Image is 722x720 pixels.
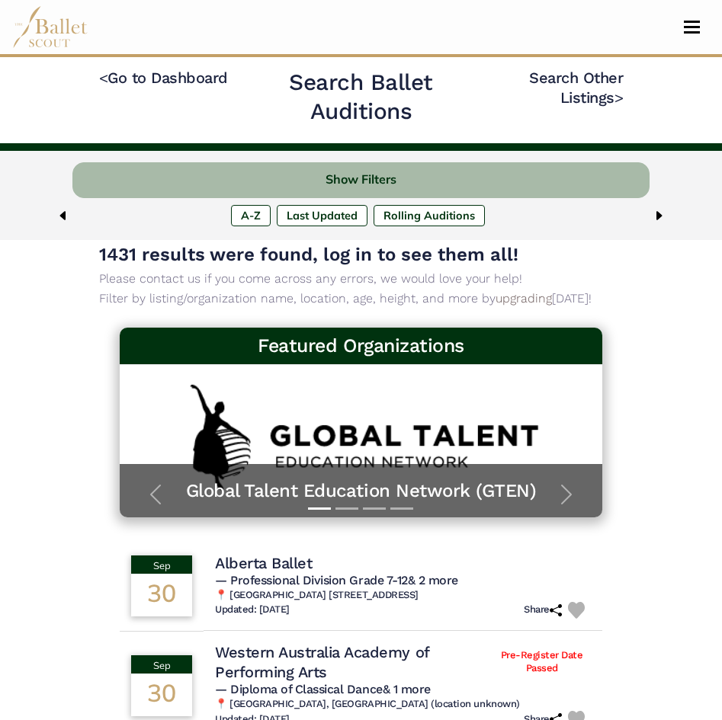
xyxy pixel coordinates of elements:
h3: Featured Organizations [132,334,590,358]
span: — Diploma of Classical Dance [215,682,431,696]
h4: Alberta Ballet [215,553,312,573]
h6: Share [524,603,562,616]
code: < [99,68,108,87]
label: Rolling Auditions [374,205,485,226]
span: Pre-Register Date Passed [493,649,591,675]
a: Search Other Listings> [529,69,623,107]
h6: 📍 [GEOGRAPHIC_DATA], [GEOGRAPHIC_DATA] (location unknown) [215,698,591,711]
button: Slide 4 [390,500,413,517]
a: upgrading [496,291,552,306]
div: 30 [131,674,192,716]
a: Global Talent Education Network (GTEN) [135,479,587,503]
span: — Professional Division Grade 7-12 [215,573,458,587]
label: Last Updated [277,205,367,226]
a: <Go to Dashboard [99,69,228,87]
label: A-Z [231,205,271,226]
h2: Search Ballet Auditions [250,68,471,126]
code: > [615,88,624,107]
p: Please contact us if you come across any errors, we would love your help! [99,269,624,289]
h6: Updated: [DATE] [215,603,290,616]
button: Slide 3 [363,500,386,517]
div: 30 [131,574,192,616]
button: Show Filters [72,162,650,198]
h6: 📍 [GEOGRAPHIC_DATA] [STREET_ADDRESS] [215,589,591,602]
button: Slide 1 [308,500,331,517]
div: Sep [131,655,192,674]
h4: Western Australia Academy of Performing Arts [215,642,493,682]
a: & 2 more [408,573,458,587]
button: Slide 2 [335,500,358,517]
p: Filter by listing/organization name, location, age, height, and more by [DATE]! [99,289,624,309]
span: 1431 results were found, log in to see them all! [99,244,518,265]
div: Sep [131,555,192,574]
a: & 1 more [383,682,431,696]
button: Toggle navigation [674,20,710,34]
